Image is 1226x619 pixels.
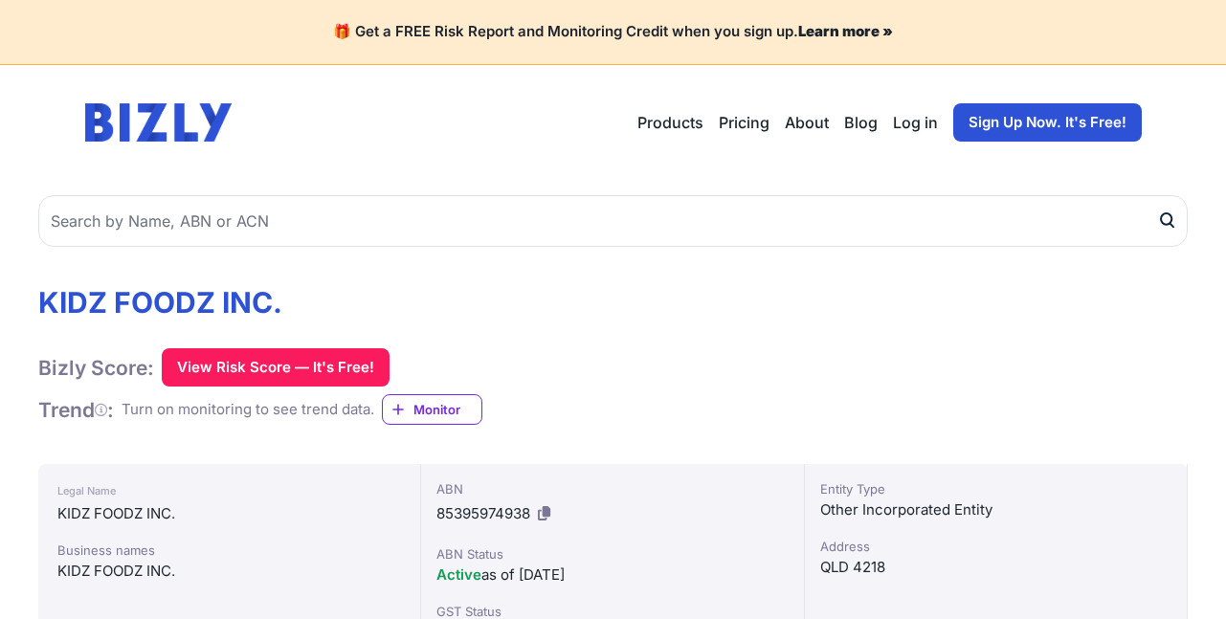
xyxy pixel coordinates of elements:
a: Blog [844,111,878,134]
div: Other Incorporated Entity [820,498,1171,521]
div: ABN [436,479,788,498]
h1: Bizly Score: [38,355,154,381]
div: Legal Name [57,479,401,502]
a: Log in [893,111,938,134]
div: Turn on monitoring to see trend data. [122,399,374,421]
div: ABN Status [436,544,788,564]
h1: Trend : [38,397,114,423]
a: About [785,111,829,134]
span: Active [436,565,481,584]
a: Sign Up Now. It's Free! [953,103,1142,142]
span: 85395974938 [436,504,530,522]
button: View Risk Score — It's Free! [162,348,390,387]
h1: KIDZ FOODZ INC. [38,285,482,320]
button: Products [637,111,703,134]
a: Pricing [719,111,769,134]
div: KIDZ FOODZ INC. [57,502,401,525]
a: Monitor [382,394,482,425]
a: Learn more » [798,22,893,40]
div: Business names [57,541,401,560]
div: KIDZ FOODZ INC. [57,560,401,583]
span: Monitor [413,400,481,419]
div: QLD 4218 [820,556,1171,579]
div: Entity Type [820,479,1171,498]
div: Address [820,537,1171,556]
input: Search by Name, ABN or ACN [38,195,1188,247]
div: as of [DATE] [436,564,788,586]
h4: 🎁 Get a FREE Risk Report and Monitoring Credit when you sign up. [23,23,1203,41]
